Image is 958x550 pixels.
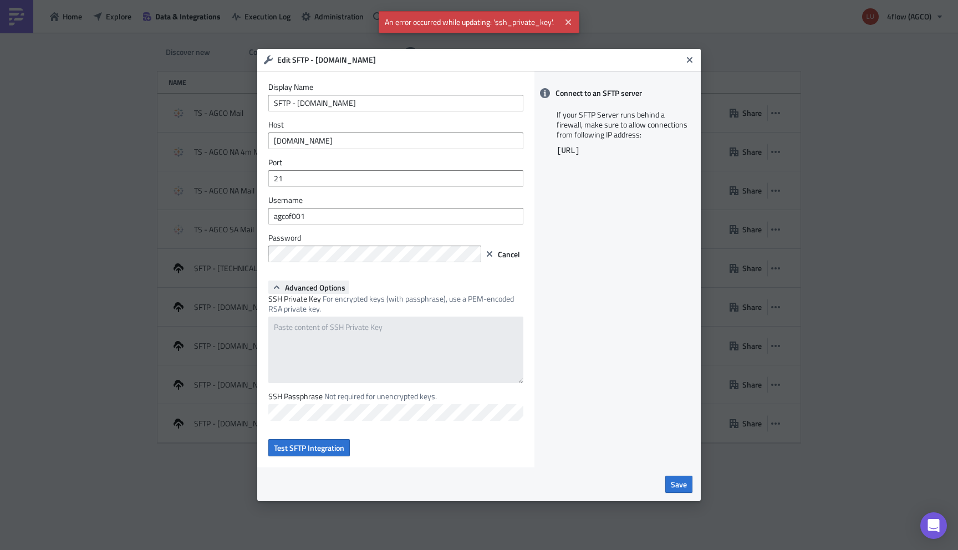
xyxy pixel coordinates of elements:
[534,82,701,104] div: Connect to an SFTP server
[665,476,692,493] button: Save
[557,110,690,140] p: If your SFTP Server runs behind a firewall, make sure to allow connections from following IP addr...
[268,293,514,314] span: For encrypted keys (with passphrase), use a PEM-encoded RSA private key.
[268,120,523,130] label: Host
[324,390,437,402] span: Not required for unencrypted keys.
[268,82,523,92] label: Display Name
[379,11,560,33] span: An error occurred while updating: 'ssh_private_key'.
[557,146,580,155] code: [URL]
[277,55,682,65] h6: Edit SFTP - [DOMAIN_NAME]
[560,14,577,30] button: Close
[268,133,523,149] input: sftp.example.com
[268,195,523,205] label: Username
[268,157,523,167] label: Port
[268,439,350,456] button: Test SFTP Integration
[920,512,947,539] div: Open Intercom Messenger
[268,294,523,314] label: SSH Private Key
[681,52,698,68] button: Close
[268,281,349,294] button: Advanced Options
[498,248,520,260] span: Cancel
[268,208,523,225] input: Username
[274,442,344,454] span: Test SFTP Integration
[481,246,524,262] button: Cancel
[285,282,345,293] span: Advanced Options
[268,233,481,243] label: Password
[671,478,687,490] span: Save
[268,391,523,401] label: SSH Passphrase
[268,170,523,187] input: 22
[268,95,523,111] input: Give it a name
